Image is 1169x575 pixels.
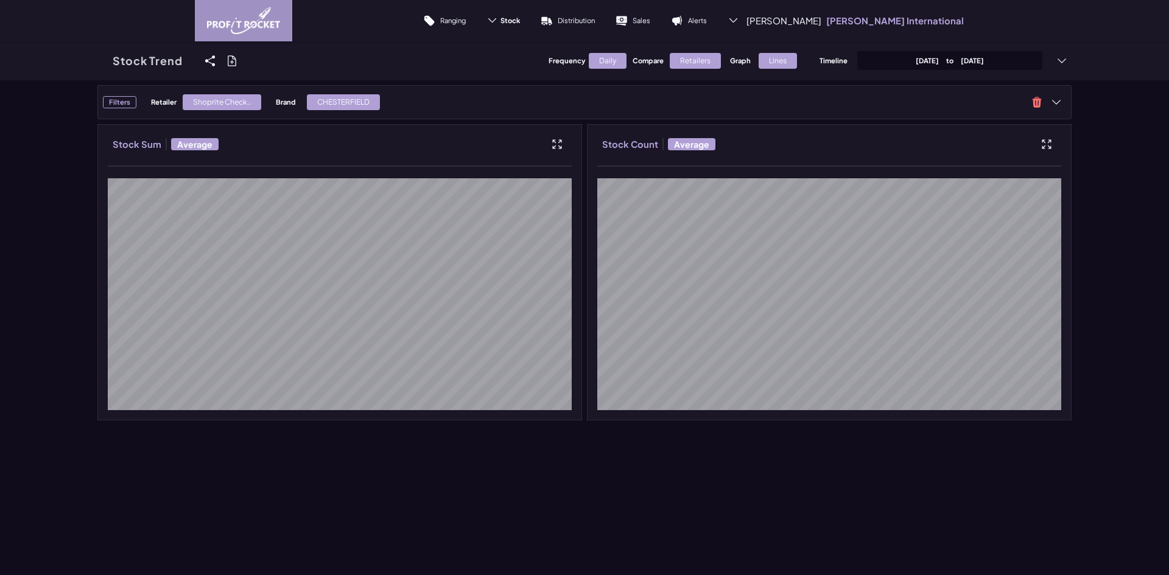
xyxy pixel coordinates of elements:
h4: Compare [633,56,664,65]
span: [PERSON_NAME] [746,15,821,27]
div: CHESTERFIELD [307,94,380,110]
h4: Retailer [151,97,177,106]
p: Distribution [558,16,595,25]
a: Alerts [661,6,717,35]
a: Stock Trend [97,41,198,80]
p: Sales [633,16,650,25]
span: Stock [500,16,520,25]
h3: Stock Count [602,138,658,150]
span: Average [171,138,219,150]
div: Shoprite Check.. [183,94,261,110]
h4: Timeline [820,56,848,65]
p: Alerts [688,16,707,25]
span: Average [668,138,715,150]
div: Retailers [670,53,721,69]
p: [DATE] [DATE] [916,56,984,65]
h4: Brand [276,97,301,106]
a: Sales [605,6,661,35]
h4: Graph [730,56,753,65]
p: [PERSON_NAME] International [826,15,964,27]
div: Lines [759,53,797,69]
img: image [207,7,280,34]
p: Ranging [440,16,466,25]
h3: Filters [103,96,136,108]
a: Ranging [413,6,476,35]
div: Daily [589,53,627,69]
a: Distribution [530,6,605,35]
h4: Frequency [549,56,583,65]
h3: Stock Sum [113,138,161,150]
span: to [939,56,961,64]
